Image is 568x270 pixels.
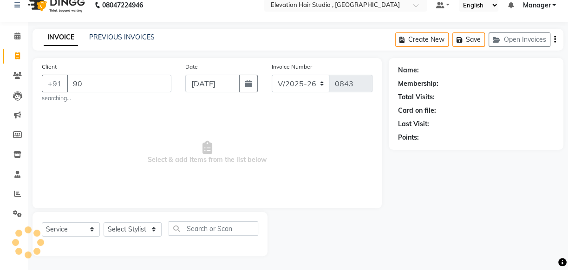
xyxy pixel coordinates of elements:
span: Manager [522,0,550,10]
button: +91 [42,75,68,92]
div: Last Visit: [398,119,429,129]
div: Membership: [398,79,438,89]
small: searching... [42,94,171,103]
input: Search or Scan [169,221,258,236]
label: Date [185,63,198,71]
label: Invoice Number [272,63,312,71]
button: Create New [395,32,449,47]
div: Total Visits: [398,92,435,102]
div: Card on file: [398,106,436,116]
div: Name: [398,65,419,75]
button: Open Invoices [489,32,550,47]
label: Client [42,63,57,71]
input: Search by Name/Mobile/Email/Code [67,75,171,92]
a: PREVIOUS INVOICES [89,33,155,41]
span: Select & add items from the list below [42,106,372,199]
button: Save [452,32,485,47]
a: INVOICE [44,29,78,46]
div: Points: [398,133,419,142]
